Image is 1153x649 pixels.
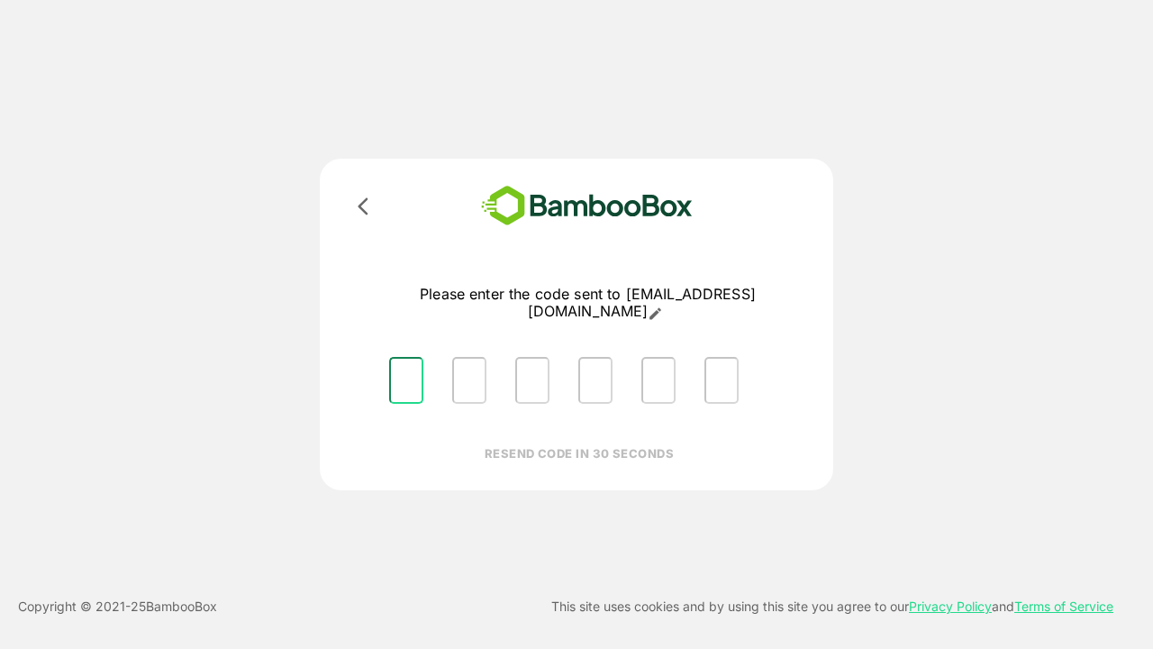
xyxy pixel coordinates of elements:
p: Copyright © 2021- 25 BambooBox [18,596,217,617]
input: Please enter OTP character 1 [389,357,423,404]
input: Please enter OTP character 3 [515,357,549,404]
img: bamboobox [455,180,719,232]
input: Please enter OTP character 5 [641,357,676,404]
input: Please enter OTP character 4 [578,357,613,404]
p: This site uses cookies and by using this site you agree to our and [551,596,1113,617]
input: Please enter OTP character 6 [704,357,739,404]
a: Terms of Service [1014,599,1113,614]
p: Please enter the code sent to [EMAIL_ADDRESS][DOMAIN_NAME] [375,286,801,321]
a: Privacy Policy [909,599,992,614]
input: Please enter OTP character 2 [452,357,486,404]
